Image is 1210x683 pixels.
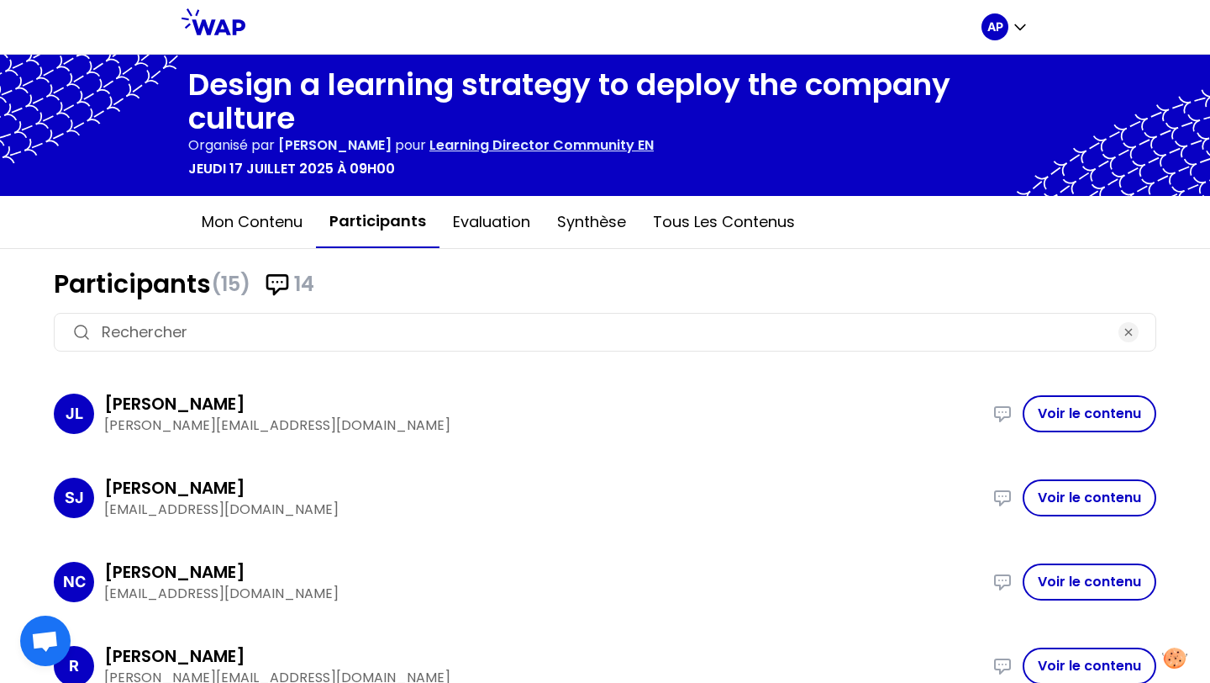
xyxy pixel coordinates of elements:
[63,570,86,594] p: NC
[1023,564,1156,601] button: Voir le contenu
[65,486,84,510] p: SJ
[20,616,71,666] a: Ouvrir le chat
[188,159,395,179] p: jeudi 17 juillet 2025 à 09h00
[981,13,1028,40] button: AP
[211,271,250,298] span: (15)
[69,654,79,678] p: R
[439,197,544,247] button: Evaluation
[429,135,654,156] p: Learning Director Community EN
[316,196,439,248] button: Participants
[639,197,808,247] button: Tous les contenus
[104,584,982,604] p: [EMAIL_ADDRESS][DOMAIN_NAME]
[188,68,1022,135] h1: Design a learning strategy to deploy the company culture
[66,402,83,426] p: JL
[1152,638,1197,679] button: Manage your preferences about cookies
[104,560,245,584] h3: [PERSON_NAME]
[987,19,1003,35] p: AP
[1023,479,1156,516] button: Voir le contenu
[104,476,245,500] h3: [PERSON_NAME]
[294,271,314,298] span: 14
[104,416,982,436] p: [PERSON_NAME][EMAIL_ADDRESS][DOMAIN_NAME]
[188,197,316,247] button: Mon contenu
[278,135,392,155] span: [PERSON_NAME]
[1023,395,1156,432] button: Voir le contenu
[54,269,1156,299] h1: Participants
[188,135,275,156] p: Organisé par
[544,197,639,247] button: Synthèse
[102,320,1108,344] input: Rechercher
[104,644,245,668] h3: [PERSON_NAME]
[104,500,982,520] p: [EMAIL_ADDRESS][DOMAIN_NAME]
[395,135,426,156] p: pour
[104,392,245,416] h3: [PERSON_NAME]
